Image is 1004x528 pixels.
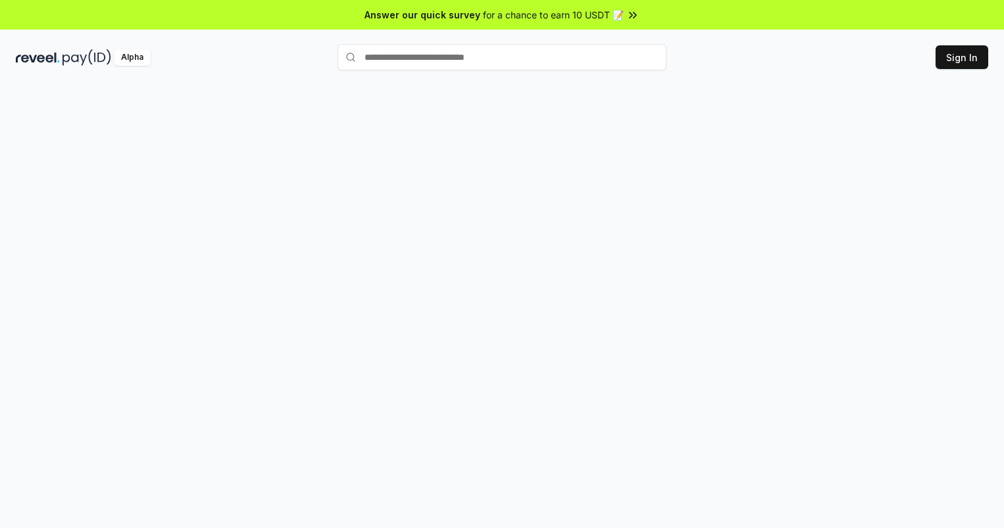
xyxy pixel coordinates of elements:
img: reveel_dark [16,49,60,66]
div: Alpha [114,49,151,66]
img: pay_id [63,49,111,66]
span: Answer our quick survey [364,8,480,22]
span: for a chance to earn 10 USDT 📝 [483,8,624,22]
button: Sign In [936,45,988,69]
